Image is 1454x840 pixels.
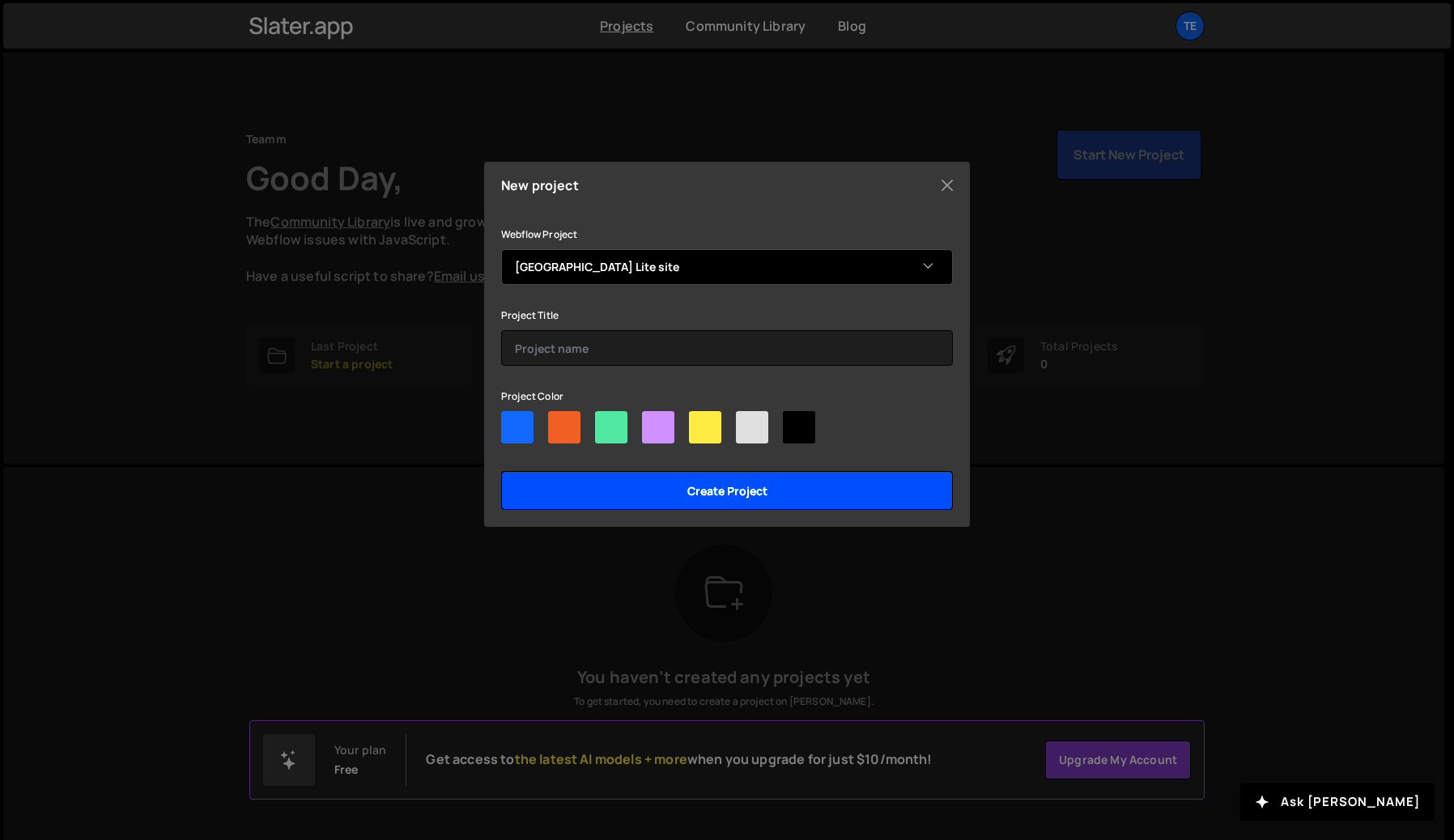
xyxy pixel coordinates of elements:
[1240,783,1435,821] button: Ask [PERSON_NAME]
[935,173,959,197] button: Close
[501,179,579,192] h5: New project
[501,471,953,510] input: Create project
[501,227,577,243] label: Webflow Project
[501,330,953,366] input: Project name
[501,308,559,324] label: Project Title
[501,388,563,405] label: Project Color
